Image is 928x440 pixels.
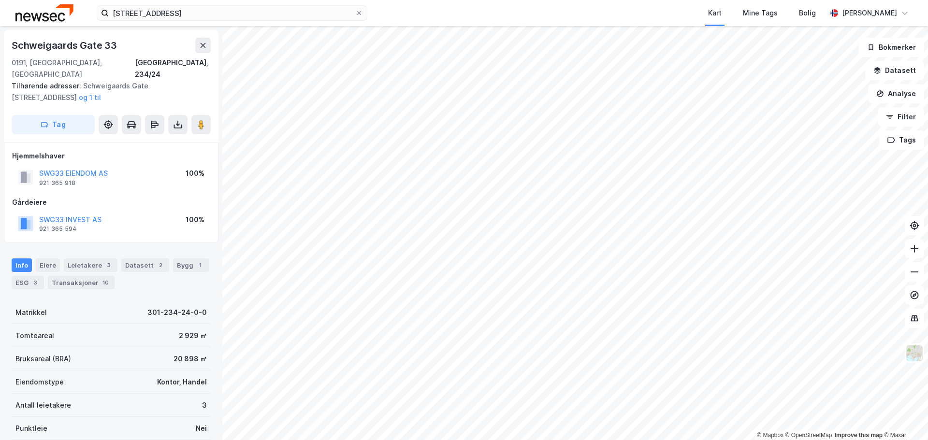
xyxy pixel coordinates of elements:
div: Mine Tags [743,7,778,19]
div: Tomteareal [15,330,54,341]
div: Antall leietakere [15,399,71,411]
div: 1 [195,260,205,270]
div: Transaksjoner [48,276,115,289]
div: Schweigaards Gate [STREET_ADDRESS] [12,80,203,103]
button: Tags [879,130,924,150]
button: Filter [878,107,924,127]
div: Bolig [799,7,816,19]
img: newsec-logo.f6e21ccffca1b3a03d2d.png [15,4,73,21]
div: 100% [186,214,204,226]
div: 3 [104,260,114,270]
div: Schweigaards Gate 33 [12,38,119,53]
div: Kart [708,7,722,19]
div: 921 365 594 [39,225,77,233]
div: Gårdeiere [12,197,210,208]
div: 100% [186,168,204,179]
div: Leietakere [64,258,117,272]
div: Punktleie [15,423,47,434]
div: [GEOGRAPHIC_DATA], 234/24 [135,57,211,80]
div: 301-234-24-0-0 [147,307,207,318]
div: Bygg [173,258,209,272]
div: Datasett [121,258,169,272]
button: Bokmerker [859,38,924,57]
a: OpenStreetMap [785,432,832,439]
div: 3 [202,399,207,411]
a: Mapbox [757,432,783,439]
button: Analyse [868,84,924,103]
div: Bruksareal (BRA) [15,353,71,365]
div: Nei [196,423,207,434]
div: Kontor, Handel [157,376,207,388]
iframe: Chat Widget [880,394,928,440]
div: ESG [12,276,44,289]
div: 20 898 ㎡ [174,353,207,365]
div: 3 [30,278,40,287]
div: Info [12,258,32,272]
img: Z [905,344,924,362]
button: Tag [12,115,95,134]
div: 2 [156,260,165,270]
div: 921 365 918 [39,179,75,187]
div: 2 929 ㎡ [179,330,207,341]
div: 10 [101,278,111,287]
div: Hjemmelshaver [12,150,210,162]
button: Datasett [865,61,924,80]
div: Eiendomstype [15,376,64,388]
div: 0191, [GEOGRAPHIC_DATA], [GEOGRAPHIC_DATA] [12,57,135,80]
div: Matrikkel [15,307,47,318]
div: Eiere [36,258,60,272]
a: Improve this map [835,432,883,439]
span: Tilhørende adresser: [12,82,83,90]
div: [PERSON_NAME] [842,7,897,19]
input: Søk på adresse, matrikkel, gårdeiere, leietakere eller personer [109,6,355,20]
